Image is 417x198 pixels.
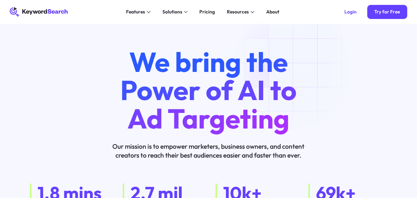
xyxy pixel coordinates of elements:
[266,8,279,15] div: About
[374,9,400,15] div: Try for Free
[162,8,182,15] div: Solutions
[126,8,145,15] div: Features
[196,7,218,17] a: Pricing
[337,5,364,19] a: Login
[367,5,407,19] a: Try for Free
[263,7,283,17] a: About
[101,142,315,160] p: Our mission is to empower marketers, business owners, and content creators to reach their best au...
[227,8,249,15] div: Resources
[344,9,357,15] div: Login
[199,8,215,15] div: Pricing
[120,44,297,136] span: We bring the Power of AI to Ad Targeting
